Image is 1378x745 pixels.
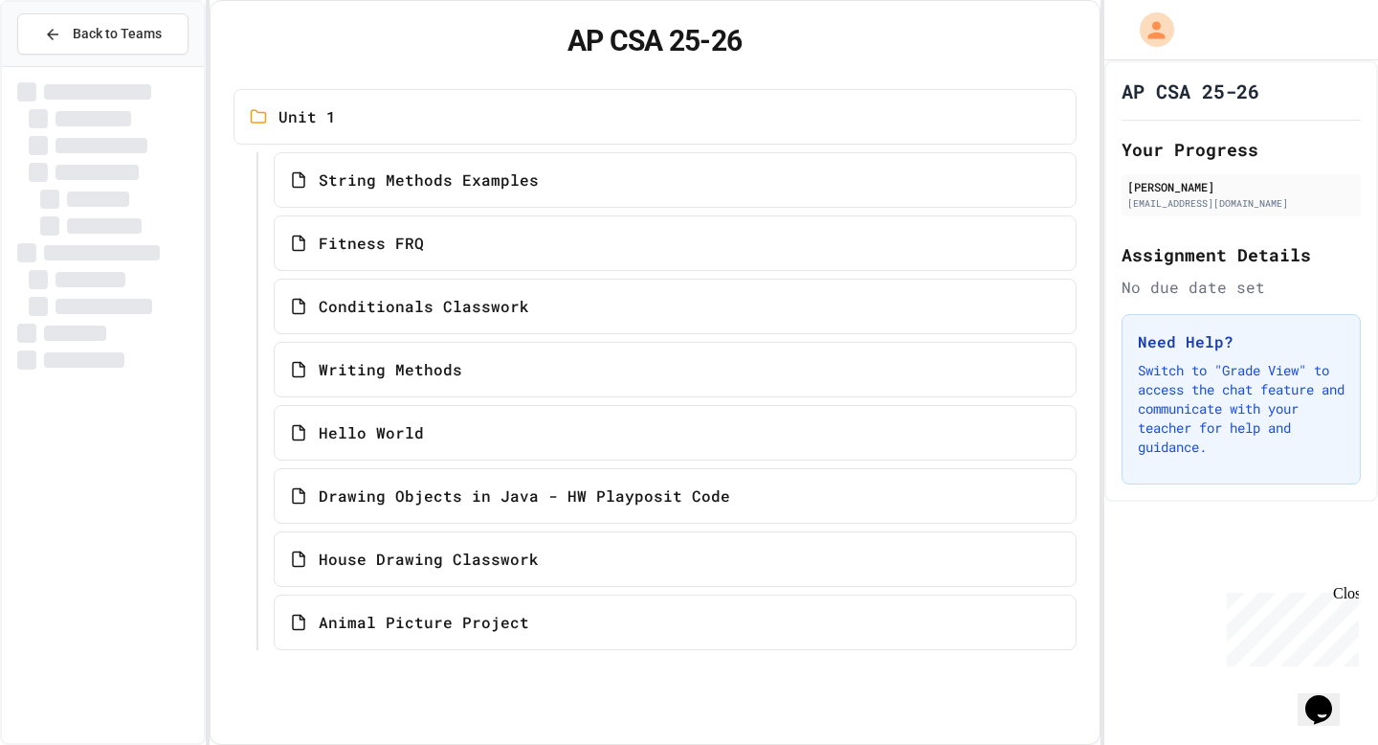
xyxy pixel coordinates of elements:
h3: Need Help? [1138,330,1345,353]
h1: AP CSA 25-26 [1122,78,1259,104]
a: Animal Picture Project [274,595,1077,650]
button: Back to Teams [17,13,189,55]
a: Drawing Objects in Java - HW Playposit Code [274,468,1077,524]
h1: AP CSA 25-26 [233,24,1077,58]
span: Back to Teams [73,24,162,44]
div: Chat with us now!Close [8,8,132,122]
span: Animal Picture Project [319,611,529,634]
span: String Methods Examples [319,169,539,192]
a: Hello World [274,405,1077,461]
a: Fitness FRQ [274,215,1077,271]
div: [PERSON_NAME] [1127,178,1355,195]
iframe: chat widget [1219,585,1359,666]
span: Writing Methods [319,358,462,381]
h2: Assignment Details [1122,241,1361,268]
a: String Methods Examples [274,152,1077,208]
span: Fitness FRQ [319,232,424,255]
div: No due date set [1122,276,1361,299]
span: Drawing Objects in Java - HW Playposit Code [319,485,730,508]
span: Conditionals Classwork [319,295,529,318]
div: My Account [1120,8,1179,52]
span: Unit 1 [278,105,336,128]
span: Hello World [319,421,424,444]
p: Switch to "Grade View" to access the chat feature and communicate with your teacher for help and ... [1138,361,1345,457]
a: Conditionals Classwork [274,279,1077,334]
h2: Your Progress [1122,136,1361,163]
a: House Drawing Classwork [274,531,1077,587]
span: House Drawing Classwork [319,548,539,571]
div: [EMAIL_ADDRESS][DOMAIN_NAME] [1127,196,1355,211]
a: Writing Methods [274,342,1077,397]
iframe: chat widget [1298,668,1359,726]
